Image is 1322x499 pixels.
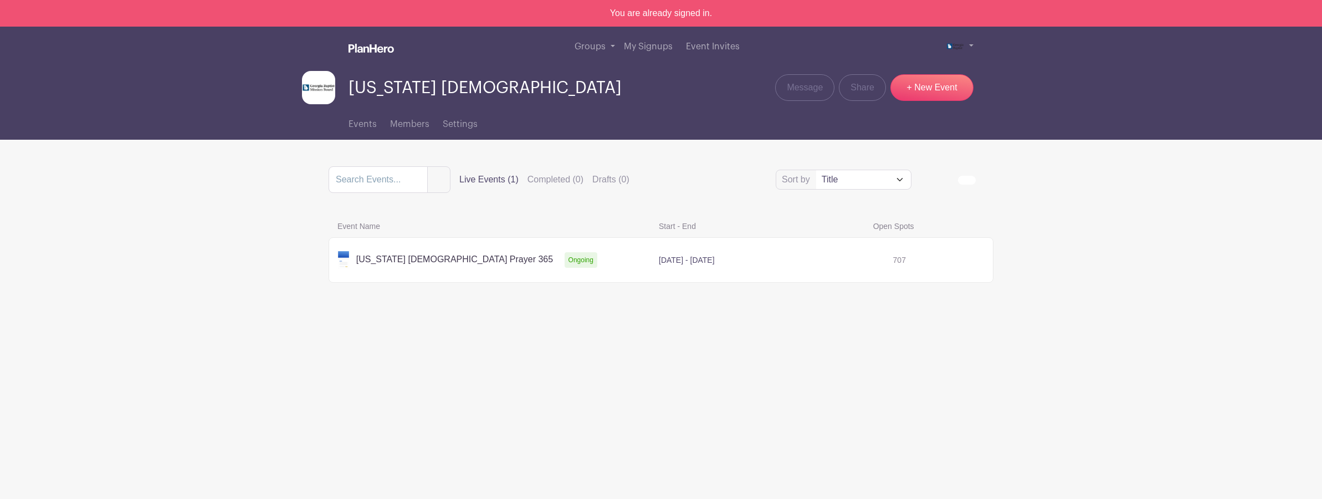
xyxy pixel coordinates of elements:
[443,104,478,140] a: Settings
[349,104,377,140] a: Events
[329,166,428,193] input: Search Events...
[592,173,629,186] label: Drafts (0)
[459,173,638,186] div: filters
[938,176,993,185] div: order and view
[575,42,606,51] span: Groups
[459,173,519,186] label: Live Events (1)
[390,120,429,129] span: Members
[570,27,619,67] a: Groups
[782,173,813,186] label: Sort by
[527,173,583,186] label: Completed (0)
[682,27,744,67] a: Event Invites
[890,74,973,101] a: + New Event
[787,81,823,94] span: Message
[349,44,394,53] img: logo_white-6c42ec7e38ccf1d336a20a19083b03d10ae64f83f12c07503d8b9e83406b4c7d.svg
[775,74,834,101] a: Message
[619,27,677,67] a: My Signups
[946,38,964,55] img: georgia%20baptist%20logo.png
[443,120,478,129] span: Settings
[302,71,335,104] img: georgia%20baptist%20new%20logo%20color%20square%20white%20background.png
[686,42,740,51] span: Event Invites
[349,79,622,97] span: [US_STATE] [DEMOGRAPHIC_DATA]
[867,220,973,233] span: Open Spots
[850,81,874,94] span: Share
[624,42,673,51] span: My Signups
[839,74,886,101] a: Share
[349,120,377,129] span: Events
[652,220,867,233] span: Start - End
[331,220,652,233] span: Event Name
[390,104,429,140] a: Members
